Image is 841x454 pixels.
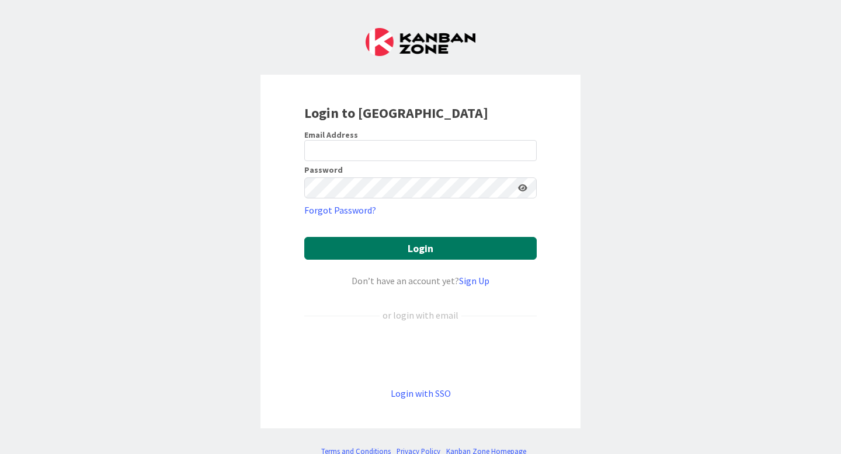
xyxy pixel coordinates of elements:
[304,237,537,260] button: Login
[298,341,543,367] iframe: Sign in with Google Button
[304,166,343,174] label: Password
[459,275,489,287] a: Sign Up
[304,203,376,217] a: Forgot Password?
[304,104,488,122] b: Login to [GEOGRAPHIC_DATA]
[304,274,537,288] div: Don’t have an account yet?
[304,130,358,140] label: Email Address
[366,28,475,56] img: Kanban Zone
[391,387,451,399] a: Login with SSO
[380,308,461,322] div: or login with email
